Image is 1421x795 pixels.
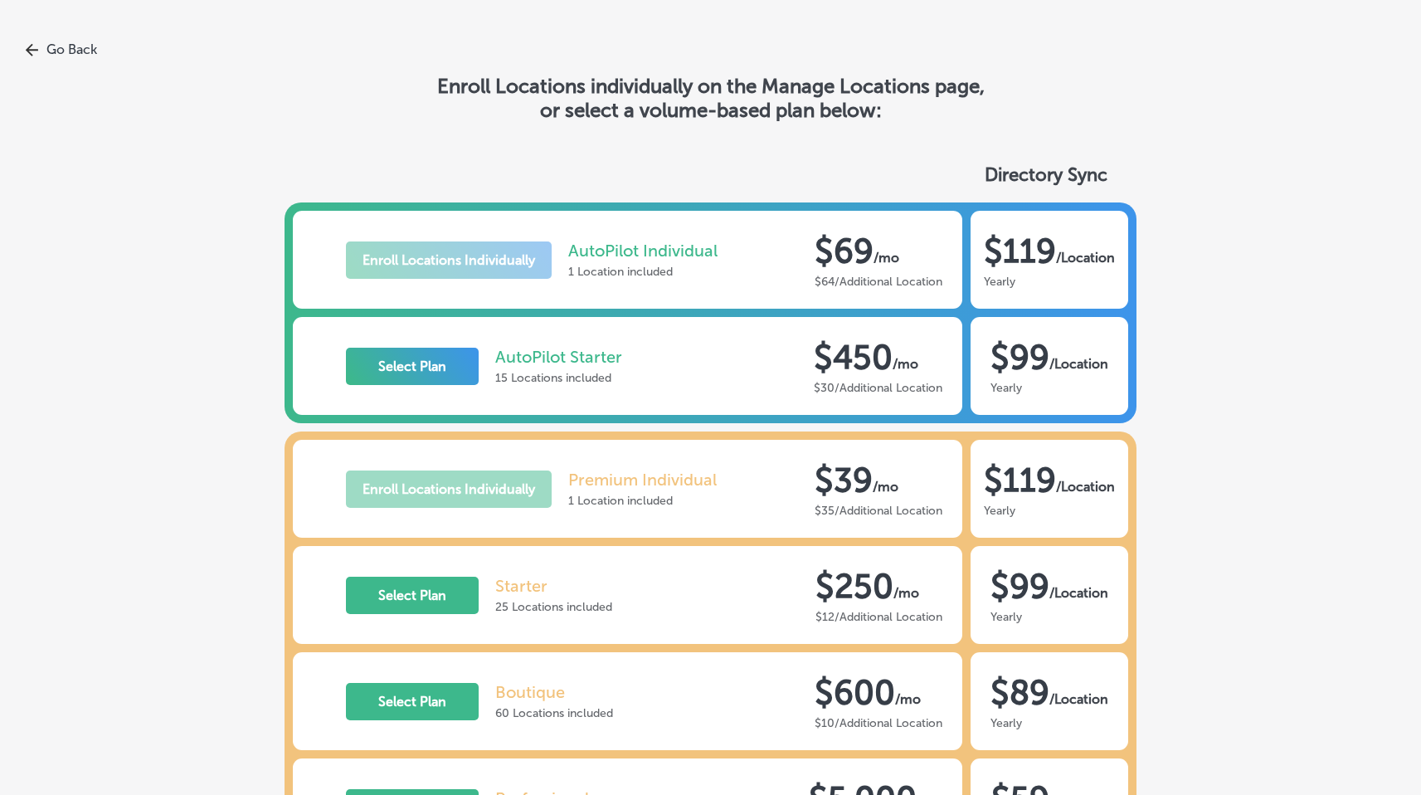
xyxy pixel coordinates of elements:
p: $99 [990,337,1049,377]
b: / mo [893,356,918,372]
b: / mo [873,479,898,495]
p: $89 [990,672,1049,712]
p: $69 [815,231,874,271]
p: 25 Locations included [495,600,612,614]
div: Yearly [984,275,1115,289]
button: Enroll Locations Individually [346,241,552,279]
b: /Location [1049,691,1108,707]
p: 1 Location included [568,265,718,279]
div: $64/Additional Location [815,275,942,289]
p: $99 [990,566,1049,606]
div: $30/Additional Location [814,381,942,395]
p: Starter [495,576,612,596]
p: Directory Sync [985,163,1128,186]
p: $450 [814,337,893,377]
button: Enroll Locations Individually [346,471,552,508]
button: Select Plan [346,577,479,614]
p: $250 [815,566,893,606]
button: Select Plan [346,348,479,385]
p: $39 [815,460,873,500]
p: AutoPilot Starter [495,347,622,367]
b: / mo [895,691,921,707]
h4: Enroll Locations individually on the Manage Locations page, or select a volume-based plan below: [437,74,985,122]
p: Boutique [495,682,613,702]
div: Yearly [990,716,1108,730]
p: $600 [815,672,895,712]
b: /Location [1056,479,1115,495]
b: /Location [1056,250,1115,266]
b: /Location [1049,356,1108,372]
p: AutoPilot Individual [568,241,718,261]
b: / mo [893,585,919,601]
p: $119 [984,460,1056,500]
b: / mo [874,250,899,266]
p: Premium Individual [568,470,717,490]
div: $10/Additional Location [815,716,942,730]
b: /Location [1049,585,1108,601]
div: $35/Additional Location [815,504,942,518]
p: 60 Locations included [495,706,613,720]
div: Yearly [984,504,1115,518]
p: $119 [984,231,1056,271]
button: Select Plan [346,683,479,720]
div: Yearly [990,381,1108,395]
p: 1 Location included [568,494,717,508]
div: $12/Additional Location [815,610,942,624]
p: 15 Locations included [495,371,622,385]
div: Yearly [990,610,1108,624]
